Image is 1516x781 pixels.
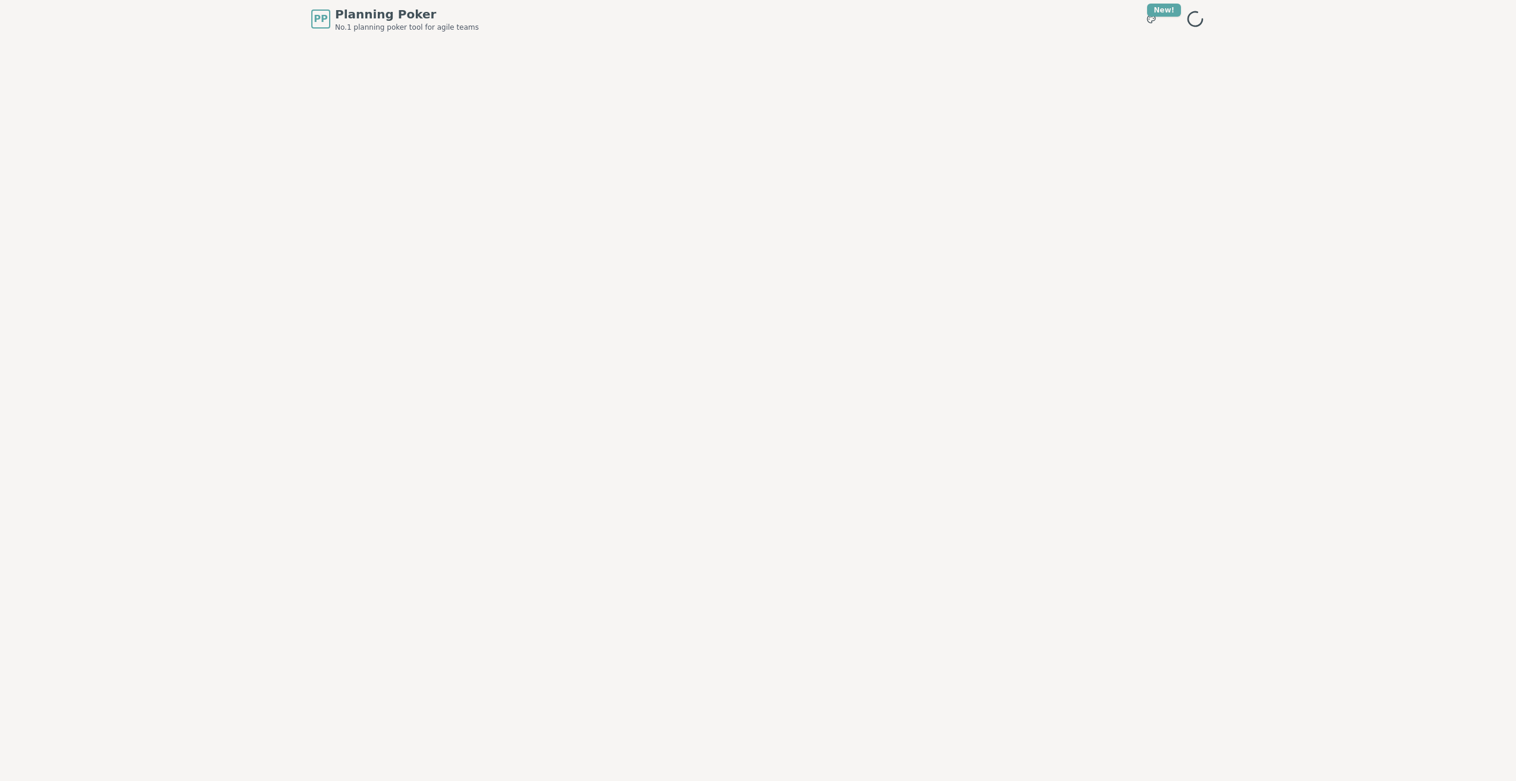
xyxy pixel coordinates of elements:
a: PPPlanning PokerNo.1 planning poker tool for agile teams [311,6,479,32]
button: New! [1141,8,1162,30]
div: New! [1147,4,1181,17]
span: PP [314,12,327,26]
span: No.1 planning poker tool for agile teams [335,23,479,32]
span: Planning Poker [335,6,479,23]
